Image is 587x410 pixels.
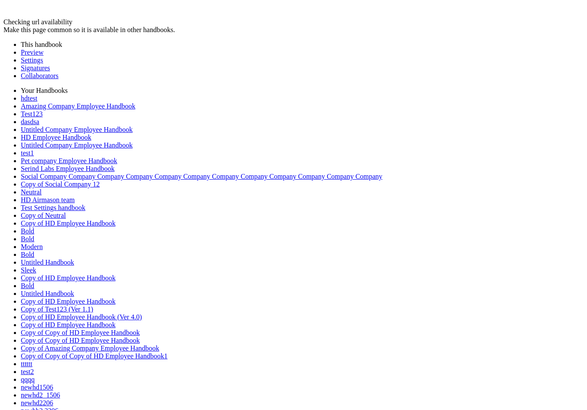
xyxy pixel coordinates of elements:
[21,266,36,274] a: Sleek
[21,196,75,203] a: HD Airmason team
[21,157,117,164] a: Pet company Employee Handbook
[21,134,91,141] a: HD Employee Handbook
[3,18,72,26] span: Checking url availability
[21,313,142,321] a: Copy of HD Employee Handbook (Ver 4.0)
[21,321,116,328] a: Copy of HD Employee Handbook
[21,305,93,313] a: Copy of Test123 (Ver 1.1)
[21,384,53,391] a: newhd1506
[21,376,35,383] a: qqqq
[21,344,159,352] a: Copy of Amazing Company Employee Handbook
[21,399,53,407] a: newhd2206
[21,173,383,180] a: Social Company Company Company Company Company Company Company Company Company Company Company Co...
[21,188,42,196] a: Neutral
[21,235,34,243] a: Bold
[21,165,114,172] a: Serind Labs Employee Handbook
[21,274,116,282] a: Copy of HD Employee Handbook
[21,95,37,102] a: hdtest
[21,118,39,125] a: dasdsa
[21,72,58,79] a: Collaborators
[21,204,85,211] a: Test Settings handbook
[21,391,60,399] a: newhd2_1506
[21,110,42,118] a: Test123
[21,227,34,235] a: Bold
[21,298,116,305] a: Copy of HD Employee Handbook
[21,56,43,64] a: Settings
[21,64,50,72] a: Signatures
[21,149,34,157] a: test1
[21,41,584,49] li: This handbook
[21,329,140,336] a: Copy of Copy of HD Employee Handbook
[21,212,66,219] a: Copy of Neutral
[21,141,133,149] a: Untitled Company Employee Handbook
[21,368,34,375] a: test2
[21,243,43,250] a: Modern
[21,220,116,227] a: Copy of HD Employee Handbook
[21,259,74,266] a: Untitled Handbook
[21,360,32,367] a: tttttt
[21,102,135,110] a: Amazing Company Employee Handbook
[21,126,133,133] a: Untitled Company Employee Handbook
[21,352,168,360] a: Copy of Copy of Copy of HD Employee Handbook1
[3,26,584,34] div: Make this page common so it is available in other handbooks.
[21,87,584,95] li: Your Handbooks
[21,49,43,56] a: Preview
[21,180,100,188] a: Copy of Social Company 12
[21,290,74,297] a: Untitled Handbook
[21,337,140,344] a: Copy of Copy of HD Employee Handbook
[21,282,34,289] a: Bold
[21,251,34,258] a: Bold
